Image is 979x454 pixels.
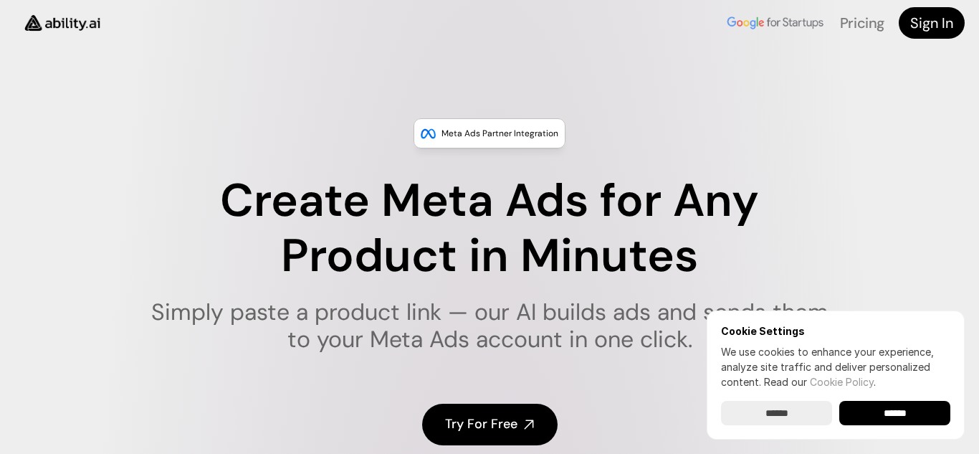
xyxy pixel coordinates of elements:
[810,376,874,388] a: Cookie Policy
[721,344,950,389] p: We use cookies to enhance your experience, analyze site traffic and deliver personalized content.
[899,7,965,39] a: Sign In
[721,325,950,337] h6: Cookie Settings
[445,415,517,433] h4: Try For Free
[422,404,558,445] a: Try For Free
[142,298,838,354] h1: Simply paste a product link — our AI builds ads and sends them to your Meta Ads account in one cl...
[910,13,953,33] h4: Sign In
[840,14,884,32] a: Pricing
[441,126,558,141] p: Meta Ads Partner Integration
[764,376,876,388] span: Read our .
[142,174,838,284] h1: Create Meta Ads for Any Product in Minutes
